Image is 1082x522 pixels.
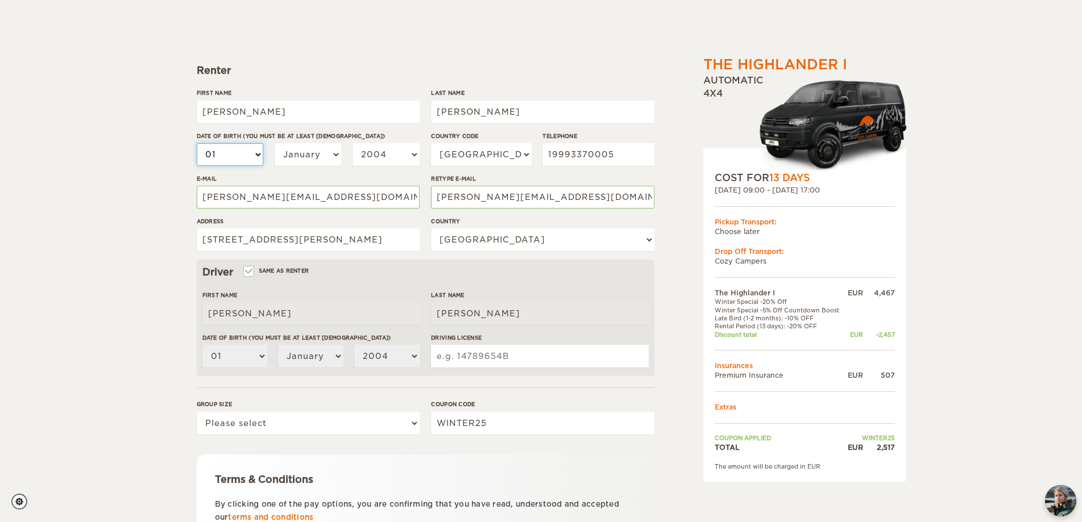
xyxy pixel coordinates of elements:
td: TOTAL [715,442,845,452]
div: -2,457 [863,331,895,339]
a: Cookie settings [11,494,35,510]
td: WINTER25 [845,434,894,442]
td: Insurances [715,361,895,370]
div: COST FOR [715,171,895,185]
div: Driver [202,265,649,279]
label: Date of birth (You must be at least [DEMOGRAPHIC_DATA]) [202,333,420,342]
input: e.g. William [202,302,420,325]
label: Country Code [431,132,531,140]
label: Country [431,217,654,225]
div: EUR [845,442,863,452]
a: terms and conditions [228,513,313,521]
img: Freyja at Cozy Campers [1045,485,1076,516]
label: Last Name [431,291,648,299]
div: Pickup Transport: [715,217,895,227]
div: EUR [845,370,863,380]
td: Winter Special -20% Off [715,298,845,306]
div: [DATE] 09:00 - [DATE] 17:00 [715,185,895,195]
div: 4,467 [863,288,895,298]
label: Same as renter [244,265,309,276]
input: Same as renter [244,269,252,276]
input: e.g. Smith [431,101,654,123]
div: EUR [845,288,863,298]
input: e.g. example@example.com [197,186,420,208]
button: chat-button [1045,485,1076,516]
div: The amount will be charged in EUR [715,462,895,470]
input: e.g. example@example.com [431,186,654,208]
label: Date of birth (You must be at least [DEMOGRAPHIC_DATA]) [197,132,420,140]
input: e.g. Smith [431,302,648,325]
label: Telephone [542,132,654,140]
td: Choose later [715,227,895,236]
label: First Name [197,89,420,97]
div: EUR [845,331,863,339]
div: Automatic 4x4 [703,74,906,171]
div: The Highlander I [703,55,847,74]
div: Renter [197,64,654,77]
div: 2,517 [863,442,895,452]
div: 507 [863,370,895,380]
td: Cozy Campers [715,256,895,266]
label: First Name [202,291,420,299]
td: Rental Period (13 days): -20% OFF [715,322,845,330]
input: e.g. 1 234 567 890 [542,143,654,166]
input: e.g. 14789654B [431,345,648,368]
label: E-mail [197,174,420,183]
td: Premium Insurance [715,370,845,380]
span: 13 Days [769,172,810,183]
td: Discount total [715,331,845,339]
img: Cozy-3.png [749,78,906,171]
div: Terms & Conditions [215,473,636,486]
label: Retype E-mail [431,174,654,183]
label: Driving License [431,333,648,342]
label: Coupon code [431,400,654,408]
td: Coupon applied [715,434,845,442]
td: The Highlander I [715,288,845,298]
td: Winter Special -5% Off Countdown Boost [715,306,845,314]
label: Address [197,217,420,225]
label: Group size [197,400,420,408]
td: Late Bird (1-2 months): -10% OFF [715,314,845,322]
input: e.g. William [197,101,420,123]
td: Extras [715,402,895,412]
div: Drop Off Transport: [715,247,895,256]
input: e.g. Street, City, Zip Code [197,228,420,251]
label: Last Name [431,89,654,97]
